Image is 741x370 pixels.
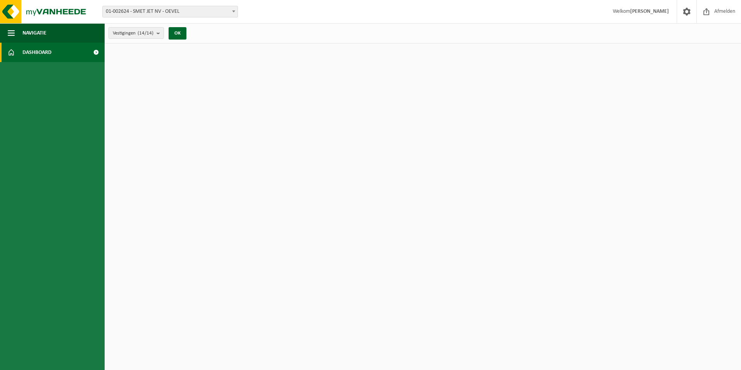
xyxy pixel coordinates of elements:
count: (14/14) [138,31,153,36]
span: 01-002624 - SMET JET NV - OEVEL [102,6,238,17]
button: Vestigingen(14/14) [109,27,164,39]
span: Vestigingen [113,28,153,39]
span: Dashboard [22,43,52,62]
button: OK [169,27,186,40]
strong: [PERSON_NAME] [630,9,669,14]
span: 01-002624 - SMET JET NV - OEVEL [103,6,238,17]
span: Navigatie [22,23,47,43]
